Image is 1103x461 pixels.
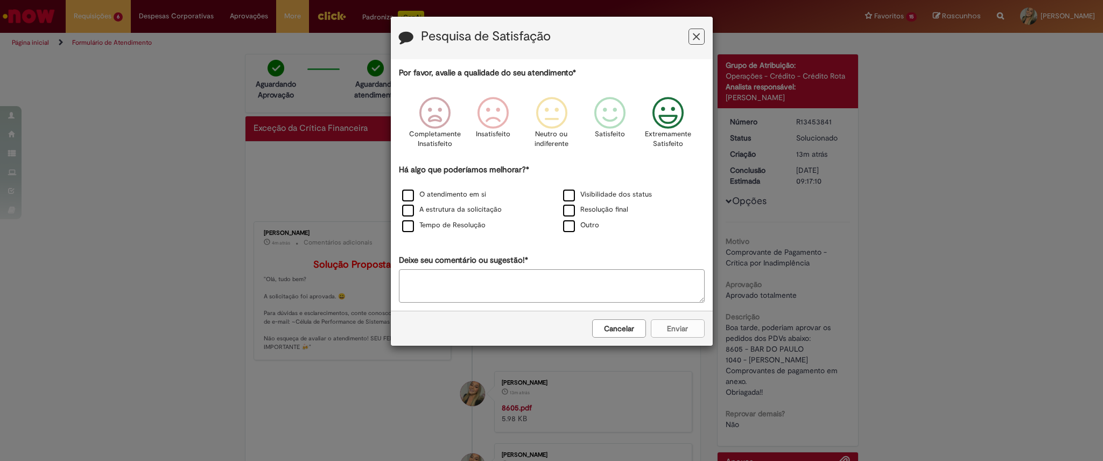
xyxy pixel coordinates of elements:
[402,190,486,200] label: O atendimento em si
[402,220,486,230] label: Tempo de Resolução
[399,67,576,79] label: Por favor, avalie a qualidade do seu atendimento*
[466,89,521,163] div: Insatisfeito
[645,129,691,149] p: Extremamente Satisfeito
[563,190,652,200] label: Visibilidade dos status
[476,129,510,139] p: Insatisfeito
[592,319,646,338] button: Cancelar
[641,89,695,163] div: Extremamente Satisfeito
[402,205,502,215] label: A estrutura da solicitação
[524,89,579,163] div: Neutro ou indiferente
[563,220,599,230] label: Outro
[563,205,628,215] label: Resolução final
[421,30,551,44] label: Pesquisa de Satisfação
[582,89,637,163] div: Satisfeito
[399,164,705,234] div: Há algo que poderíamos melhorar?*
[408,89,462,163] div: Completamente Insatisfeito
[409,129,461,149] p: Completamente Insatisfeito
[595,129,625,139] p: Satisfeito
[399,255,528,266] label: Deixe seu comentário ou sugestão!*
[532,129,571,149] p: Neutro ou indiferente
